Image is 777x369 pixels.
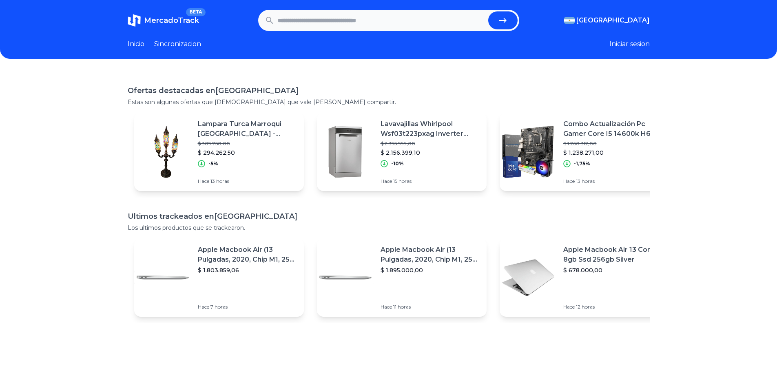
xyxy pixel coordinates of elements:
p: Hace 7 horas [198,304,297,310]
p: Apple Macbook Air (13 Pulgadas, 2020, Chip M1, 256 Gb De Ssd, 8 Gb De Ram) - Plata [381,245,480,265]
p: $ 294.262,50 [198,149,297,157]
p: Hace 11 horas [381,304,480,310]
p: $ 1.260.312,00 [563,140,663,147]
p: -10% [391,160,404,167]
img: Argentina [564,17,575,24]
p: $ 309.750,00 [198,140,297,147]
p: -1,75% [574,160,590,167]
p: Hace 13 horas [563,178,663,184]
h1: Ofertas destacadas en [GEOGRAPHIC_DATA] [128,85,650,96]
span: MercadoTrack [144,16,199,25]
p: $ 678.000,00 [563,266,663,274]
p: -5% [208,160,218,167]
a: Featured imageApple Macbook Air (13 Pulgadas, 2020, Chip M1, 256 Gb De Ssd, 8 Gb De Ram) - Plata$... [134,238,304,317]
h1: Ultimos trackeados en [GEOGRAPHIC_DATA] [128,211,650,222]
p: Los ultimos productos que se trackearon. [128,224,650,232]
button: [GEOGRAPHIC_DATA] [564,16,650,25]
span: [GEOGRAPHIC_DATA] [576,16,650,25]
p: Lavavajillas Whirlpool Wsf03t223pxag Inverter 220v 1900w [381,119,480,139]
img: Featured image [317,249,374,306]
a: Featured imageApple Macbook Air (13 Pulgadas, 2020, Chip M1, 256 Gb De Ssd, 8 Gb De Ram) - Plata$... [317,238,487,317]
button: Iniciar sesion [609,39,650,49]
p: Estas son algunas ofertas que [DEMOGRAPHIC_DATA] que vale [PERSON_NAME] compartir. [128,98,650,106]
img: MercadoTrack [128,14,141,27]
a: Featured imageLavavajillas Whirlpool Wsf03t223pxag Inverter 220v 1900w$ 2.395.999,00$ 2.156.399,1... [317,113,487,191]
p: Lampara Turca Marroqui [GEOGRAPHIC_DATA] - Tebho Shop [198,119,297,139]
p: Hace 13 horas [198,178,297,184]
p: Combo Actualización Pc Gamer Core I5 14600k H610 64gb Ddr5 [563,119,663,139]
img: Featured image [317,123,374,180]
a: Featured imageCombo Actualización Pc Gamer Core I5 14600k H610 64gb Ddr5$ 1.260.312,00$ 1.238.271... [500,113,669,191]
img: Featured image [500,249,557,306]
p: Apple Macbook Air 13 Core I5 8gb Ssd 256gb Silver [563,245,663,265]
p: $ 1.803.859,06 [198,266,297,274]
p: Apple Macbook Air (13 Pulgadas, 2020, Chip M1, 256 Gb De Ssd, 8 Gb De Ram) - Plata [198,245,297,265]
a: Featured imageApple Macbook Air 13 Core I5 8gb Ssd 256gb Silver$ 678.000,00Hace 12 horas [500,238,669,317]
span: BETA [186,8,205,16]
p: $ 2.395.999,00 [381,140,480,147]
a: Inicio [128,39,144,49]
a: Featured imageLampara Turca Marroqui [GEOGRAPHIC_DATA] - Tebho Shop$ 309.750,00$ 294.262,50-5%Hac... [134,113,304,191]
img: Featured image [134,123,191,180]
p: $ 2.156.399,10 [381,149,480,157]
p: Hace 12 horas [563,304,663,310]
p: $ 1.238.271,00 [563,149,663,157]
p: $ 1.895.000,00 [381,266,480,274]
img: Featured image [134,249,191,306]
a: MercadoTrackBETA [128,14,199,27]
a: Sincronizacion [154,39,201,49]
img: Featured image [500,123,557,180]
p: Hace 15 horas [381,178,480,184]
